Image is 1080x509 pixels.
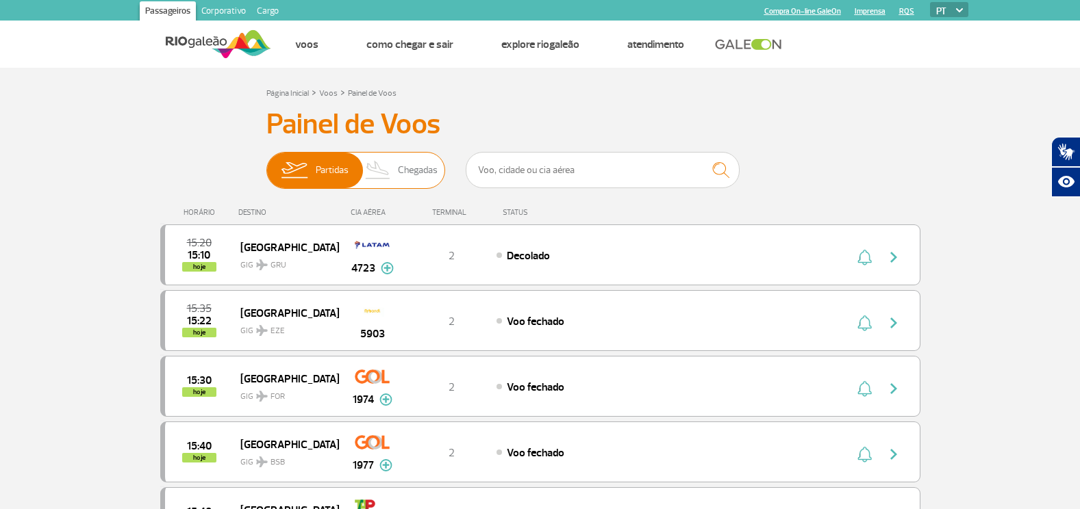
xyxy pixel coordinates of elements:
[449,380,455,394] span: 2
[857,249,872,265] img: sino-painel-voo.svg
[240,449,328,469] span: GIG
[187,376,212,385] span: 2025-09-25 15:30:00
[466,152,740,188] input: Voo, cidade ou cia aérea
[886,249,902,265] img: seta-direita-painel-voo.svg
[886,380,902,397] img: seta-direita-painel-voo.svg
[271,259,286,272] span: GRU
[1051,137,1080,167] button: Abrir tradutor de língua de sinais.
[857,446,872,462] img: sino-painel-voo.svg
[238,208,338,217] div: DESTINO
[886,315,902,331] img: seta-direita-painel-voo.svg
[351,260,375,276] span: 4723
[379,459,392,471] img: mais-info-painel-voo.svg
[182,328,216,337] span: hoje
[449,315,455,328] span: 2
[182,387,216,397] span: hoje
[507,380,564,394] span: Voo fechado
[1051,137,1080,197] div: Plugin de acessibilidade da Hand Talk.
[381,262,394,274] img: mais-info-painel-voo.svg
[857,315,872,331] img: sino-painel-voo.svg
[240,304,328,322] span: [GEOGRAPHIC_DATA]
[295,38,318,51] a: Voos
[312,84,316,100] a: >
[140,1,196,23] a: Passageiros
[353,457,374,473] span: 1977
[188,250,210,260] span: 2025-09-25 15:10:00
[855,7,886,16] a: Imprensa
[196,1,251,23] a: Corporativo
[182,453,216,462] span: hoje
[407,208,496,217] div: TERMINAL
[240,369,328,387] span: [GEOGRAPHIC_DATA]
[240,317,328,337] span: GIG
[507,446,564,460] span: Voo fechado
[627,38,684,51] a: Atendimento
[271,391,285,403] span: FOR
[187,316,212,326] span: 2025-09-25 15:22:00
[271,456,285,469] span: BSB
[240,252,328,272] span: GIG
[271,325,285,337] span: EZE
[319,88,338,99] a: Voos
[496,208,607,217] div: STATUS
[256,325,268,336] img: destiny_airplane.svg
[266,88,309,99] a: Página Inicial
[764,7,841,16] a: Compra On-line GaleOn
[366,38,453,51] a: Como chegar e sair
[507,249,550,263] span: Decolado
[886,446,902,462] img: seta-direita-painel-voo.svg
[240,435,328,453] span: [GEOGRAPHIC_DATA]
[501,38,579,51] a: Explore RIOgaleão
[899,7,914,16] a: RQS
[240,238,328,256] span: [GEOGRAPHIC_DATA]
[340,84,345,100] a: >
[251,1,284,23] a: Cargo
[240,383,328,403] span: GIG
[187,238,212,248] span: 2025-09-25 15:20:00
[358,153,399,188] img: slider-desembarque
[353,391,374,408] span: 1974
[316,153,349,188] span: Partidas
[1051,167,1080,197] button: Abrir recursos assistivos.
[348,88,397,99] a: Painel de Voos
[449,446,455,460] span: 2
[449,249,455,263] span: 2
[164,208,239,217] div: HORÁRIO
[266,107,814,142] h3: Painel de Voos
[507,315,564,328] span: Voo fechado
[857,380,872,397] img: sino-painel-voo.svg
[360,326,385,342] span: 5903
[338,208,407,217] div: CIA AÉREA
[379,393,392,406] img: mais-info-painel-voo.svg
[398,153,438,188] span: Chegadas
[256,391,268,402] img: destiny_airplane.svg
[256,259,268,270] img: destiny_airplane.svg
[273,153,316,188] img: slider-embarque
[256,456,268,467] img: destiny_airplane.svg
[182,262,216,272] span: hoje
[187,441,212,451] span: 2025-09-25 15:40:00
[187,304,212,313] span: 2025-09-25 15:35:00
